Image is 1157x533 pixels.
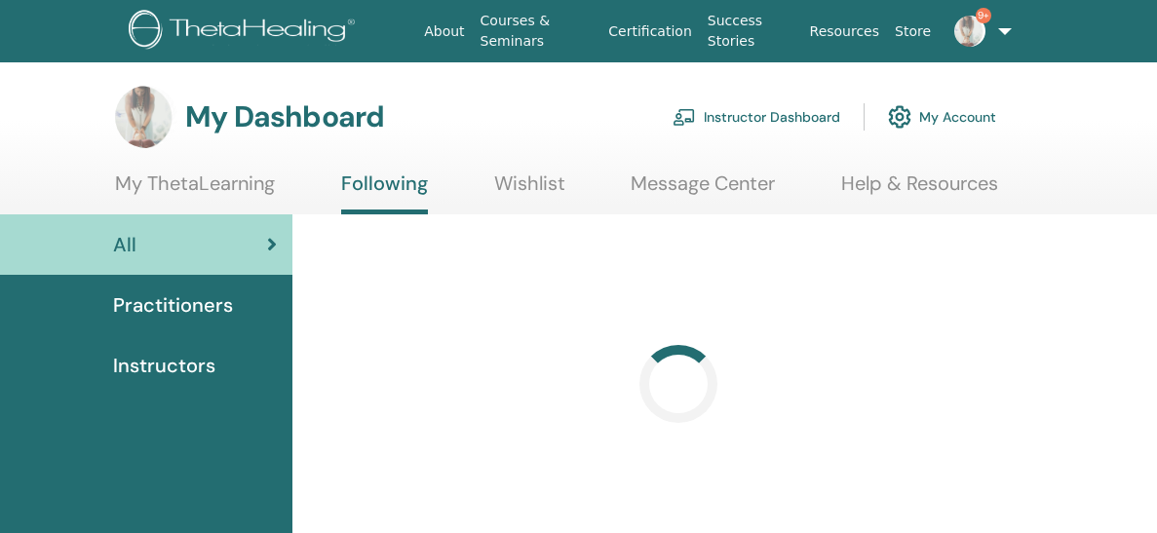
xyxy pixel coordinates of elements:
a: Help & Resources [841,171,998,209]
img: default.jpg [954,16,985,47]
h3: My Dashboard [185,99,384,134]
a: Resources [802,14,888,50]
span: All [113,230,136,259]
img: cog.svg [888,100,911,133]
img: logo.png [129,10,362,54]
img: default.jpg [115,86,177,148]
a: Certification [600,14,699,50]
a: Wishlist [494,171,565,209]
img: chalkboard-teacher.svg [673,108,696,126]
a: Following [341,171,428,214]
a: About [416,14,472,50]
span: 9+ [976,8,991,23]
span: Practitioners [113,290,233,320]
span: Instructors [113,351,215,380]
a: Courses & Seminars [473,3,601,59]
a: My ThetaLearning [115,171,275,209]
a: Message Center [631,171,775,209]
a: My Account [888,95,996,138]
a: Instructor Dashboard [673,95,840,138]
a: Store [887,14,939,50]
a: Success Stories [700,3,802,59]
